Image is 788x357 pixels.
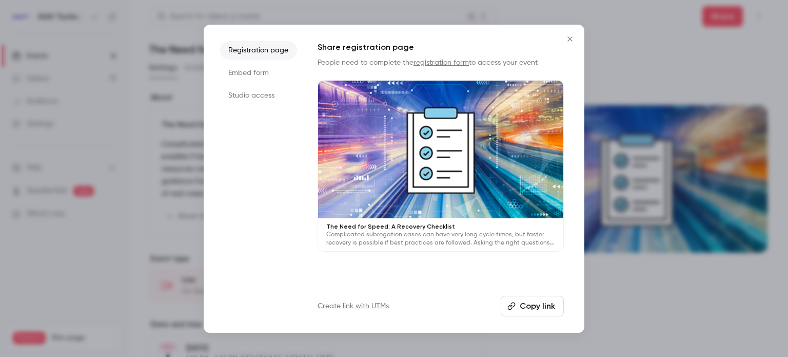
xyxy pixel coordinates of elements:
[318,301,389,311] a: Create link with UTMs
[501,296,564,316] button: Copy link
[318,58,564,68] p: People need to complete the to access your event
[220,41,297,60] li: Registration page
[220,86,297,105] li: Studio access
[318,41,564,53] h1: Share registration page
[326,231,555,247] p: Complicated subrogation cases can have very long cycle times, but faster recovery is possible if ...
[413,59,469,66] a: registration form
[318,80,564,252] a: The Need for Speed: A Recovery ChecklistComplicated subrogation cases can have very long cycle ti...
[560,29,580,49] button: Close
[220,64,297,82] li: Embed form
[326,222,555,231] p: The Need for Speed: A Recovery Checklist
